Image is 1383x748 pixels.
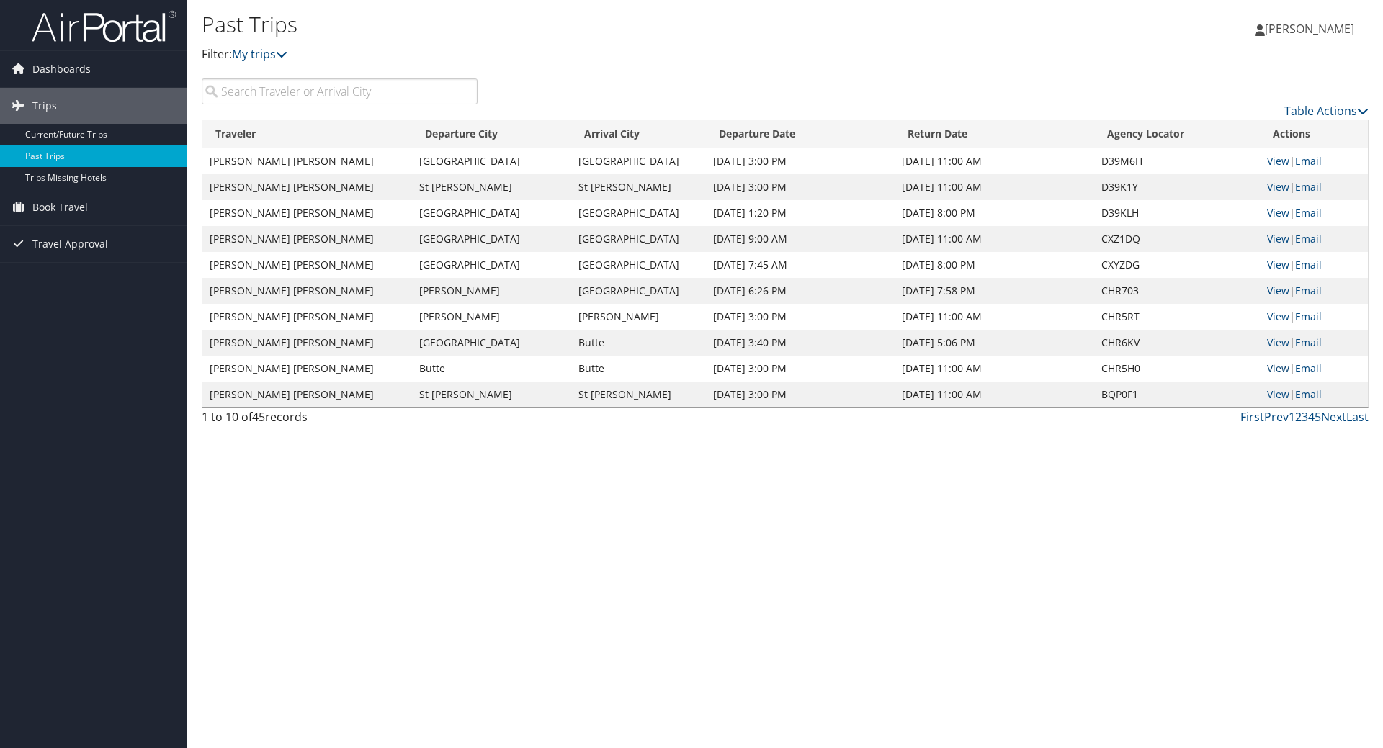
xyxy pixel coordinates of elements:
[1295,180,1322,194] a: Email
[202,120,412,148] th: Traveler: activate to sort column ascending
[571,382,706,407] td: St [PERSON_NAME]
[1267,335,1289,349] a: View
[706,382,894,407] td: [DATE] 3:00 PM
[412,330,571,356] td: [GEOGRAPHIC_DATA]
[706,200,894,226] td: [DATE] 1:20 PM
[1094,226,1260,252] td: CXZ1DQ
[895,200,1095,226] td: [DATE] 8:00 PM
[895,382,1095,407] td: [DATE] 11:00 AM
[1267,310,1289,323] a: View
[1260,382,1368,407] td: |
[202,304,412,330] td: [PERSON_NAME] [PERSON_NAME]
[1315,409,1321,425] a: 5
[202,78,478,104] input: Search Traveler or Arrival City
[571,304,706,330] td: [PERSON_NAME]
[1295,258,1322,271] a: Email
[706,174,894,200] td: [DATE] 3:00 PM
[571,120,706,148] th: Arrival City: activate to sort column ascending
[202,408,478,433] div: 1 to 10 of records
[1264,409,1289,425] a: Prev
[1240,409,1264,425] a: First
[1260,330,1368,356] td: |
[1295,335,1322,349] a: Email
[1284,103,1369,119] a: Table Actions
[32,88,57,124] span: Trips
[1260,304,1368,330] td: |
[1094,252,1260,278] td: CXYZDG
[1260,200,1368,226] td: |
[571,148,706,174] td: [GEOGRAPHIC_DATA]
[32,51,91,87] span: Dashboards
[1267,180,1289,194] a: View
[706,278,894,304] td: [DATE] 6:26 PM
[1265,21,1354,37] span: [PERSON_NAME]
[202,226,412,252] td: [PERSON_NAME] [PERSON_NAME]
[895,330,1095,356] td: [DATE] 5:06 PM
[232,46,287,62] a: My trips
[895,356,1095,382] td: [DATE] 11:00 AM
[571,278,706,304] td: [GEOGRAPHIC_DATA]
[202,45,980,64] p: Filter:
[252,409,265,425] span: 45
[1295,154,1322,168] a: Email
[895,174,1095,200] td: [DATE] 11:00 AM
[1267,361,1289,375] a: View
[202,330,412,356] td: [PERSON_NAME] [PERSON_NAME]
[32,226,108,262] span: Travel Approval
[706,330,894,356] td: [DATE] 3:40 PM
[1094,304,1260,330] td: CHR5RT
[1260,148,1368,174] td: |
[1094,174,1260,200] td: D39K1Y
[412,174,571,200] td: St [PERSON_NAME]
[412,226,571,252] td: [GEOGRAPHIC_DATA]
[1094,382,1260,407] td: BQP0F1
[202,200,412,226] td: [PERSON_NAME] [PERSON_NAME]
[1267,154,1289,168] a: View
[1094,330,1260,356] td: CHR6KV
[1260,174,1368,200] td: |
[1255,7,1369,50] a: [PERSON_NAME]
[32,9,176,43] img: airportal-logo.png
[412,278,571,304] td: [PERSON_NAME]
[1267,206,1289,220] a: View
[412,252,571,278] td: [GEOGRAPHIC_DATA]
[1295,232,1322,245] a: Email
[706,356,894,382] td: [DATE] 3:00 PM
[1295,409,1302,425] a: 2
[706,252,894,278] td: [DATE] 7:45 AM
[412,304,571,330] td: [PERSON_NAME]
[1295,284,1322,297] a: Email
[1267,232,1289,245] a: View
[895,252,1095,278] td: [DATE] 8:00 PM
[1295,387,1322,401] a: Email
[1260,120,1368,148] th: Actions
[412,356,571,382] td: Butte
[202,356,412,382] td: [PERSON_NAME] [PERSON_NAME]
[1260,226,1368,252] td: |
[1094,148,1260,174] td: D39M6H
[1094,278,1260,304] td: CHR703
[706,148,894,174] td: [DATE] 3:00 PM
[202,278,412,304] td: [PERSON_NAME] [PERSON_NAME]
[895,148,1095,174] td: [DATE] 11:00 AM
[1289,409,1295,425] a: 1
[1321,409,1346,425] a: Next
[1094,356,1260,382] td: CHR5H0
[571,356,706,382] td: Butte
[1094,120,1260,148] th: Agency Locator: activate to sort column ascending
[706,226,894,252] td: [DATE] 9:00 AM
[1260,356,1368,382] td: |
[202,148,412,174] td: [PERSON_NAME] [PERSON_NAME]
[1308,409,1315,425] a: 4
[571,226,706,252] td: [GEOGRAPHIC_DATA]
[571,174,706,200] td: St [PERSON_NAME]
[1094,200,1260,226] td: D39KLH
[1295,206,1322,220] a: Email
[1302,409,1308,425] a: 3
[706,120,894,148] th: Departure Date: activate to sort column ascending
[571,252,706,278] td: [GEOGRAPHIC_DATA]
[412,382,571,407] td: St [PERSON_NAME]
[1295,310,1322,323] a: Email
[1260,278,1368,304] td: |
[202,382,412,407] td: [PERSON_NAME] [PERSON_NAME]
